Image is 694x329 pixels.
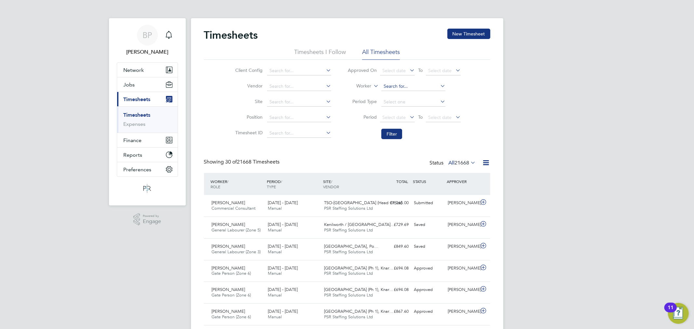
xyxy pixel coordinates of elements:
div: Timesheets [117,106,178,133]
div: APPROVER [445,176,479,187]
div: Submitted [412,198,445,208]
span: Gate Person (Zone 6) [212,292,251,298]
button: Jobs [117,77,178,92]
label: Vendor [233,83,263,89]
span: Reports [124,152,143,158]
span: Manual [268,205,282,211]
span: TSO-[GEOGRAPHIC_DATA] (Head Office) [324,200,402,205]
a: Timesheets [124,112,151,118]
span: Gate Person (Zone 6) [212,314,251,320]
label: All [449,160,476,166]
input: Search for... [267,98,331,107]
input: Search for... [267,129,331,138]
span: 21668 Timesheets [225,159,280,165]
span: Commercial Consultant [212,205,256,211]
button: Reports [117,148,178,162]
span: / [227,179,229,184]
span: PSR Staffing Solutions Ltd [324,314,373,320]
div: [PERSON_NAME] [445,284,479,295]
li: Timesheets I Follow [294,48,346,60]
button: Finance [117,133,178,147]
input: Search for... [267,113,331,122]
span: [DATE] - [DATE] [268,265,298,271]
span: Select date [382,114,406,120]
span: [PERSON_NAME] [212,200,245,205]
span: 30 of [225,159,237,165]
div: [PERSON_NAME] [445,306,479,317]
span: 21668 [455,160,469,166]
a: Go to home page [117,183,178,194]
span: PSR Staffing Solutions Ltd [324,205,373,211]
span: General Labourer (Zone 3) [212,249,261,255]
h2: Timesheets [204,29,258,42]
span: Kenilworth / [GEOGRAPHIC_DATA]… [324,222,395,227]
span: PSR Staffing Solutions Ltd [324,292,373,298]
label: Client Config [233,67,263,73]
span: Engage [143,219,161,224]
div: [PERSON_NAME] [445,219,479,230]
span: [PERSON_NAME] [212,243,245,249]
span: Gate Person (Zone 6) [212,270,251,276]
a: BP[PERSON_NAME] [117,25,178,56]
div: [PERSON_NAME] [445,241,479,252]
div: [PERSON_NAME] [445,263,479,274]
span: Manual [268,314,282,320]
div: WORKER [209,176,265,192]
div: £694.08 [378,263,412,274]
div: 11 [668,308,674,316]
span: VENDOR [323,184,339,189]
div: SITE [321,176,378,192]
span: Select date [382,68,406,73]
span: Select date [428,68,452,73]
span: [PERSON_NAME] [212,309,245,314]
button: Network [117,63,178,77]
label: Approved On [347,67,377,73]
span: [GEOGRAPHIC_DATA] (Ph 1), Knar… [324,309,393,314]
label: Site [233,99,263,104]
span: Preferences [124,166,152,173]
li: All Timesheets [362,48,400,60]
label: Period [347,114,377,120]
span: PSR Staffing Solutions Ltd [324,270,373,276]
label: Position [233,114,263,120]
nav: Main navigation [109,18,186,205]
span: Powered by [143,213,161,219]
span: Manual [268,270,282,276]
span: TOTAL [397,179,408,184]
div: Approved [412,306,445,317]
span: Finance [124,137,142,143]
button: New Timesheet [447,29,490,39]
span: [DATE] - [DATE] [268,287,298,292]
div: Approved [412,263,445,274]
div: STATUS [412,176,445,187]
button: Preferences [117,162,178,177]
span: To [416,66,425,74]
img: psrsolutions-logo-retina.png [141,183,153,194]
div: £867.60 [378,306,412,317]
span: Manual [268,292,282,298]
span: / [281,179,282,184]
span: [DATE] - [DATE] [268,309,298,314]
span: Network [124,67,144,73]
button: Filter [381,129,402,139]
div: Saved [412,219,445,230]
span: PSR Staffing Solutions Ltd [324,249,373,255]
span: [PERSON_NAME] [212,222,245,227]
span: [GEOGRAPHIC_DATA], Po… [324,243,378,249]
span: Select date [428,114,452,120]
span: Timesheets [124,96,151,102]
div: £729.69 [378,219,412,230]
span: Jobs [124,82,135,88]
div: Status [430,159,477,168]
span: [PERSON_NAME] [212,287,245,292]
div: Approved [412,284,445,295]
span: [DATE] - [DATE] [268,222,298,227]
button: Open Resource Center, 11 new notifications [668,303,689,324]
span: [DATE] - [DATE] [268,200,298,205]
span: Manual [268,227,282,233]
span: To [416,113,425,121]
input: Select one [381,98,445,107]
button: Timesheets [117,92,178,106]
span: [GEOGRAPHIC_DATA] (Ph 1), Knar… [324,265,393,271]
div: Saved [412,241,445,252]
